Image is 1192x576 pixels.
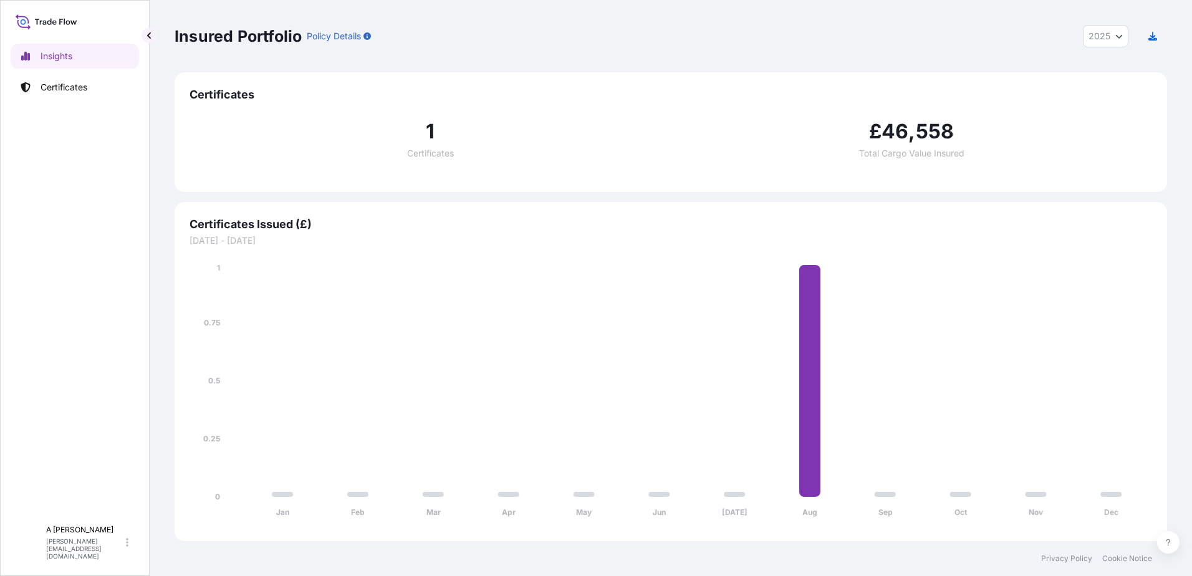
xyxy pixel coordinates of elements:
p: Certificates [41,81,87,94]
span: Certificates [190,87,1152,102]
p: A [PERSON_NAME] [46,525,123,535]
a: Insights [11,44,139,69]
button: Year Selector [1083,25,1128,47]
span: 2025 [1089,30,1110,42]
tspan: [DATE] [722,507,747,517]
span: 558 [916,122,954,142]
span: [DATE] - [DATE] [190,234,1152,247]
tspan: May [576,507,592,517]
p: Insights [41,50,72,62]
tspan: 0 [215,492,220,501]
tspan: 0.75 [204,318,220,327]
tspan: Apr [502,507,516,517]
span: Certificates [407,149,454,158]
tspan: Oct [954,507,968,517]
span: 1 [426,122,435,142]
tspan: 0.25 [203,434,220,443]
tspan: Mar [426,507,441,517]
a: Privacy Policy [1041,554,1092,564]
span: Certificates Issued (£) [190,217,1152,232]
a: Cookie Notice [1102,554,1152,564]
tspan: Nov [1029,507,1044,517]
tspan: 0.5 [208,376,220,385]
tspan: Dec [1104,507,1118,517]
span: Total Cargo Value Insured [859,149,964,158]
tspan: Jan [276,507,289,517]
span: , [908,122,915,142]
p: Insured Portfolio [175,26,302,46]
span: 46 [882,122,908,142]
a: Certificates [11,75,139,100]
tspan: Sep [878,507,893,517]
tspan: Jun [653,507,666,517]
p: Policy Details [307,30,361,42]
tspan: 1 [217,263,220,272]
tspan: Feb [351,507,365,517]
tspan: Aug [802,507,817,517]
span: A [25,536,32,549]
p: [PERSON_NAME][EMAIL_ADDRESS][DOMAIN_NAME] [46,537,123,560]
span: £ [869,122,882,142]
